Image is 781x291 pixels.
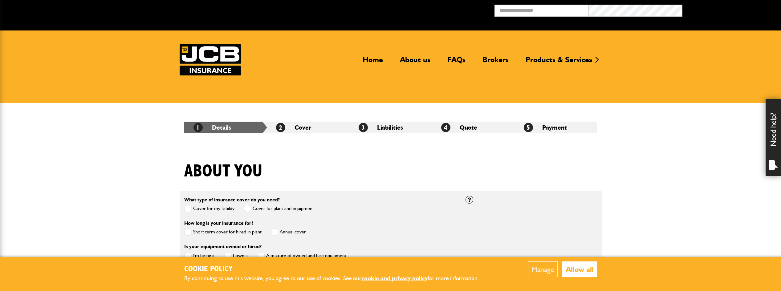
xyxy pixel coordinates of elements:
[257,252,346,260] label: A mixture of owned and hire equipment
[524,123,533,132] span: 5
[184,265,489,274] h2: Cookie Policy
[267,122,349,133] li: Cover
[224,252,248,260] label: I own it
[184,122,267,133] li: Details
[441,123,450,132] span: 4
[395,55,435,69] a: About us
[244,205,314,212] label: Cover for plant and equipment
[682,5,776,14] button: Broker Login
[358,55,388,69] a: Home
[562,261,597,277] button: Allow all
[349,122,432,133] li: Liabilities
[271,228,306,236] label: Annual cover
[184,252,215,260] label: I'm hiring it
[180,44,241,75] img: JCB Insurance Services logo
[180,44,241,75] a: JCB Insurance Services
[184,228,262,236] label: Short term cover for hired in plant
[359,123,368,132] span: 3
[184,205,234,212] label: Cover for my liability
[443,55,470,69] a: FAQs
[276,123,285,132] span: 2
[766,99,781,176] div: Need help?
[184,274,489,283] p: By continuing to use this website, you agree to our use of cookies. See our for more information.
[478,55,513,69] a: Brokers
[184,221,253,226] label: How long is your insurance for?
[432,122,515,133] li: Quote
[515,122,597,133] li: Payment
[193,123,203,132] span: 1
[184,161,262,182] h1: About you
[521,55,597,69] a: Products & Services
[361,275,428,282] a: cookie and privacy policy
[528,261,558,277] button: Manage
[184,244,262,249] label: Is your equipment owned or hired?
[184,197,280,202] label: What type of insurance cover do you need?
